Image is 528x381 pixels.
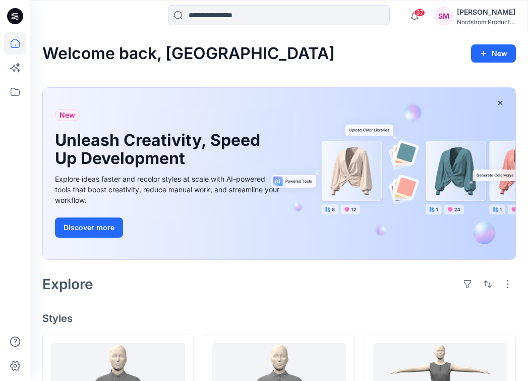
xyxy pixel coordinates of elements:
h4: Styles [42,312,516,324]
button: Discover more [55,217,123,238]
span: 37 [414,9,425,17]
div: SM [435,7,453,25]
span: New [60,109,75,121]
button: New [471,44,516,63]
div: [PERSON_NAME] [457,6,515,18]
h1: Unleash Creativity, Speed Up Development [55,131,267,168]
div: Explore ideas faster and recolor styles at scale with AI-powered tools that boost creativity, red... [55,174,282,205]
div: Nordstrom Product... [457,18,515,26]
h2: Explore [42,276,93,292]
h2: Welcome back, [GEOGRAPHIC_DATA] [42,44,335,63]
a: Discover more [55,217,282,238]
